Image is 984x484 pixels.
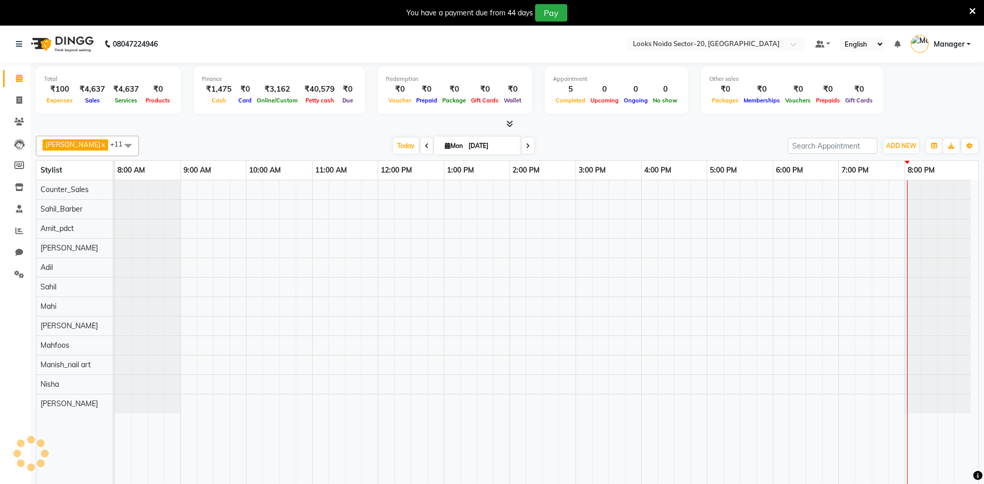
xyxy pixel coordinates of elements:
[340,97,356,104] span: Due
[414,83,440,95] div: ₹0
[339,83,357,95] div: ₹0
[209,97,229,104] span: Cash
[202,83,236,95] div: ₹1,475
[44,97,75,104] span: Expenses
[783,97,813,104] span: Vouchers
[414,97,440,104] span: Prepaid
[40,399,98,408] span: [PERSON_NAME]
[378,163,415,178] a: 12:00 PM
[46,140,100,149] span: [PERSON_NAME]
[621,97,650,104] span: Ongoing
[40,380,59,389] span: Nisha
[709,97,741,104] span: Packages
[40,360,91,369] span: Manish_nail art
[143,83,173,95] div: ₹0
[773,163,806,178] a: 6:00 PM
[813,83,843,95] div: ₹0
[247,163,283,178] a: 10:00 AM
[576,163,608,178] a: 3:00 PM
[884,139,919,153] button: ADD NEW
[40,243,98,252] span: [PERSON_NAME]
[813,97,843,104] span: Prepaids
[110,140,130,148] span: +11
[741,83,783,95] div: ₹0
[386,75,524,83] div: Redemption
[40,165,62,175] span: Stylist
[465,138,517,154] input: 2025-09-01
[254,97,300,104] span: Online/Custom
[440,83,468,95] div: ₹0
[444,163,477,178] a: 1:00 PM
[254,83,300,95] div: ₹3,162
[843,83,875,95] div: ₹0
[709,75,875,83] div: Other sales
[934,39,965,50] span: Manager
[313,163,350,178] a: 11:00 AM
[112,97,140,104] span: Services
[406,8,533,18] div: You have a payment due from 44 days
[442,142,465,150] span: Mon
[40,185,89,194] span: Counter_Sales
[440,97,468,104] span: Package
[783,83,813,95] div: ₹0
[143,97,173,104] span: Products
[553,83,588,95] div: 5
[386,97,414,104] span: Voucher
[236,83,254,95] div: ₹0
[886,142,916,150] span: ADD NEW
[709,83,741,95] div: ₹0
[40,224,74,233] span: Amit_pdct
[40,263,53,272] span: Adil
[393,138,419,154] span: Today
[181,163,214,178] a: 9:00 AM
[741,97,783,104] span: Memberships
[501,83,524,95] div: ₹0
[40,204,83,214] span: Sahil_Barber
[40,282,56,291] span: Sahil
[100,140,105,149] a: x
[115,163,148,178] a: 8:00 AM
[510,163,542,178] a: 2:00 PM
[83,97,102,104] span: Sales
[40,302,56,311] span: Mahi
[642,163,674,178] a: 4:00 PM
[839,163,871,178] a: 7:00 PM
[26,30,96,58] img: logo
[236,97,254,104] span: Card
[535,4,567,22] button: Pay
[40,321,98,330] span: [PERSON_NAME]
[707,163,740,178] a: 5:00 PM
[553,97,588,104] span: Completed
[911,35,929,53] img: Manager
[788,138,877,154] input: Search Appointment
[44,83,75,95] div: ₹100
[588,97,621,104] span: Upcoming
[588,83,621,95] div: 0
[468,83,501,95] div: ₹0
[468,97,501,104] span: Gift Cards
[75,83,109,95] div: ₹4,637
[109,83,143,95] div: ₹4,637
[650,97,680,104] span: No show
[905,163,937,178] a: 8:00 PM
[650,83,680,95] div: 0
[386,83,414,95] div: ₹0
[44,75,173,83] div: Total
[303,97,337,104] span: Petty cash
[113,30,158,58] b: 08047224946
[300,83,339,95] div: ₹40,579
[553,75,680,83] div: Appointment
[501,97,524,104] span: Wallet
[202,75,357,83] div: Finance
[621,83,650,95] div: 0
[843,97,875,104] span: Gift Cards
[40,341,69,350] span: Mahfoos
